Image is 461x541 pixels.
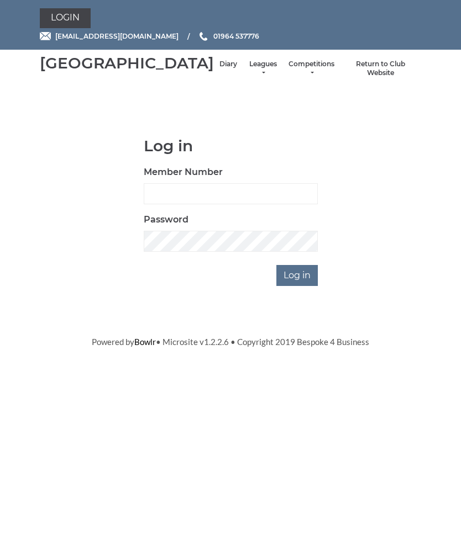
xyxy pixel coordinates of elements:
a: Diary [219,60,237,69]
a: Phone us 01964 537776 [198,31,259,41]
span: [EMAIL_ADDRESS][DOMAIN_NAME] [55,32,179,40]
a: Login [40,8,91,28]
a: Email [EMAIL_ADDRESS][DOMAIN_NAME] [40,31,179,41]
label: Member Number [144,166,223,179]
input: Log in [276,265,318,286]
a: Return to Club Website [345,60,416,78]
div: [GEOGRAPHIC_DATA] [40,55,214,72]
label: Password [144,213,188,226]
a: Leagues [248,60,277,78]
a: Bowlr [134,337,156,347]
a: Competitions [289,60,334,78]
h1: Log in [144,137,318,155]
img: Email [40,32,51,40]
span: 01964 537776 [213,32,259,40]
span: Powered by • Microsite v1.2.2.6 • Copyright 2019 Bespoke 4 Business [92,337,369,347]
img: Phone us [200,32,207,41]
